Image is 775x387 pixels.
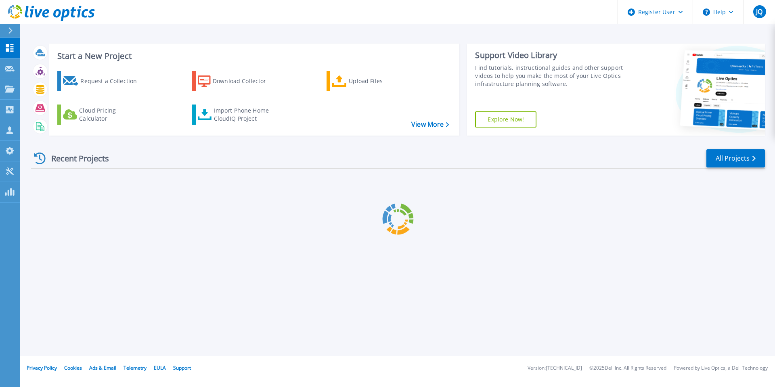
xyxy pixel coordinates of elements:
a: Explore Now! [475,111,536,128]
a: Download Collector [192,71,282,91]
a: Request a Collection [57,71,147,91]
a: EULA [154,364,166,371]
a: View More [411,121,449,128]
a: Ads & Email [89,364,116,371]
a: Cloud Pricing Calculator [57,105,147,125]
h3: Start a New Project [57,52,449,61]
div: Request a Collection [80,73,145,89]
div: Cloud Pricing Calculator [79,107,144,123]
li: Powered by Live Optics, a Dell Technology [674,366,768,371]
div: Download Collector [213,73,277,89]
a: Upload Files [327,71,417,91]
a: Cookies [64,364,82,371]
a: Support [173,364,191,371]
a: Telemetry [124,364,147,371]
a: All Projects [706,149,765,167]
div: Import Phone Home CloudIQ Project [214,107,277,123]
span: JQ [756,8,762,15]
div: Support Video Library [475,50,627,61]
li: © 2025 Dell Inc. All Rights Reserved [589,366,666,371]
div: Recent Projects [31,149,120,168]
li: Version: [TECHNICAL_ID] [528,366,582,371]
a: Privacy Policy [27,364,57,371]
div: Upload Files [349,73,413,89]
div: Find tutorials, instructional guides and other support videos to help you make the most of your L... [475,64,627,88]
